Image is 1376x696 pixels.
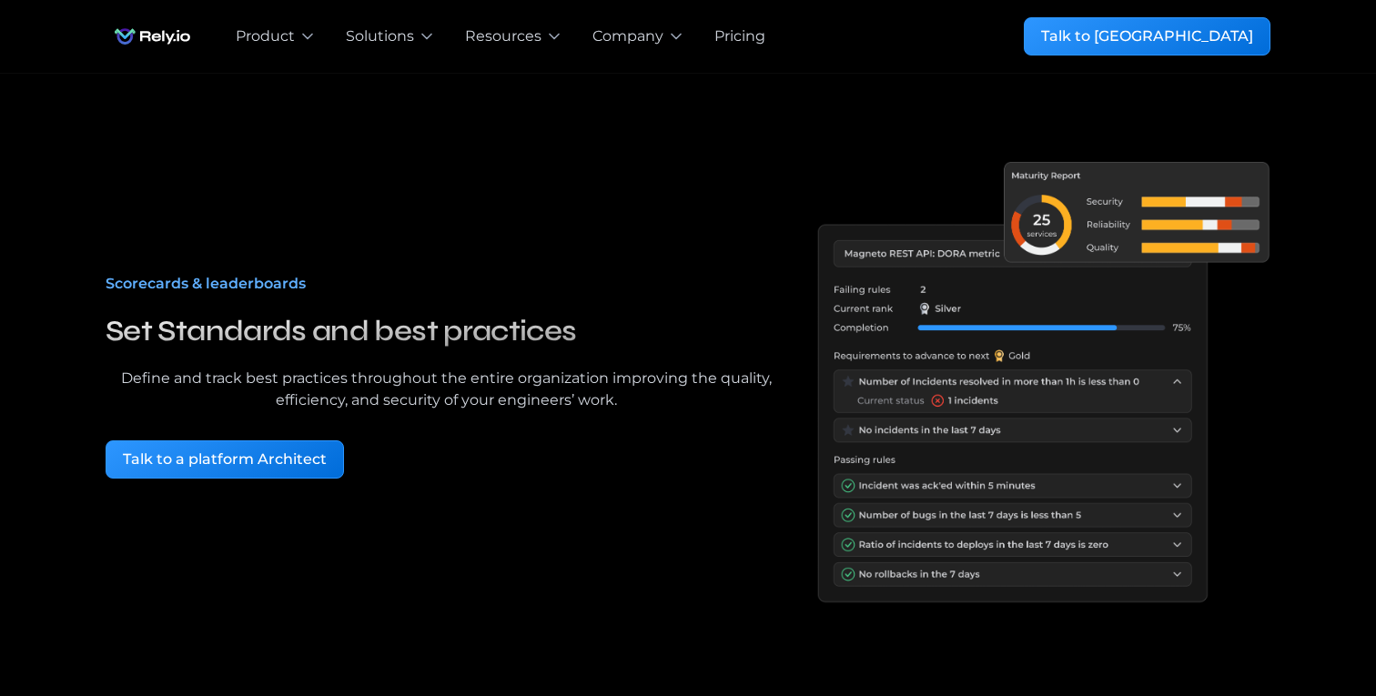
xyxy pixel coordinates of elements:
[346,25,414,47] div: Solutions
[236,25,295,47] div: Product
[1024,17,1270,55] a: Talk to [GEOGRAPHIC_DATA]
[106,368,787,411] div: Define and track best practices throughout the entire organization improving the quality, efficie...
[106,440,344,479] a: Talk to a platform Architect
[106,273,787,295] div: Scorecards & leaderboards
[106,309,787,353] h3: Set Standards and best practices
[714,25,765,47] a: Pricing
[123,449,327,470] div: Talk to a platform Architect
[1041,25,1253,47] div: Talk to [GEOGRAPHIC_DATA]
[106,18,199,55] img: Rely.io logo
[592,25,663,47] div: Company
[465,25,541,47] div: Resources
